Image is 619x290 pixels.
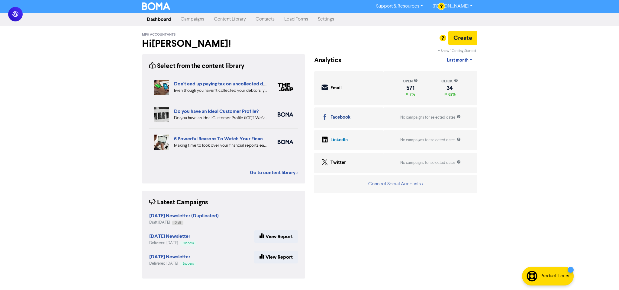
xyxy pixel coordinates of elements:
span: 7% [408,92,415,97]
a: Last month [442,54,477,66]
span: MPH Accountants [142,33,176,37]
img: boma [278,112,293,117]
a: Lead Forms [279,13,313,25]
h2: Hi [PERSON_NAME] ! [142,38,305,49]
button: Connect Social Accounts > [368,180,423,188]
div: Twitter [330,159,346,166]
div: Making time to look over your financial reports each month is an important task for any business ... [174,142,269,149]
div: No campaigns for selected dates [400,137,461,143]
div: LinkedIn [330,137,348,144]
div: No campaigns for selected dates [400,160,461,166]
a: View Report [254,251,298,263]
a: Campaigns [176,13,209,25]
div: + Show ' Getting Started ' [438,48,477,54]
div: 571 [403,86,418,91]
span: 62% [447,92,456,97]
span: Success [183,262,194,265]
div: click [441,78,458,84]
div: Do you have an Ideal Customer Profile (ICP)? We’ve got advice on five key elements to include in ... [174,115,269,121]
strong: [DATE] Newsletter [149,233,190,239]
a: Support & Resources [371,2,428,11]
div: Latest Campaigns [149,198,208,207]
strong: [DATE] Newsletter (Duplicated) [149,213,219,219]
a: [PERSON_NAME] [428,2,477,11]
a: 6 Powerful Reasons To Watch Your Financial Reports [174,136,289,142]
div: Facebook [330,114,350,121]
div: Draft [DATE] [149,220,219,225]
img: thegap [278,83,293,91]
a: [DATE] Newsletter [149,234,190,239]
a: [DATE] Newsletter [149,255,190,260]
a: Do you have an Ideal Customer Profile? [174,108,259,114]
a: Settings [313,13,339,25]
img: boma_accounting [278,140,293,144]
div: open [403,78,418,84]
span: Draft [175,221,181,224]
a: Dashboard [142,13,176,25]
a: Go to content library > [250,169,298,176]
img: BOMA Logo [142,2,170,10]
div: Delivered [DATE] [149,261,196,266]
span: Last month [447,58,469,63]
div: Select from the content library [149,62,244,71]
div: 34 [441,86,458,91]
a: Don't end up paying tax on uncollected debtors! [174,81,279,87]
button: Create [448,31,477,45]
a: [DATE] Newsletter (Duplicated) [149,214,219,218]
div: No campaigns for selected dates [400,115,461,120]
a: Contacts [251,13,279,25]
div: Even though you haven’t collected your debtors, you still have to pay tax on them. This is becaus... [174,88,269,94]
strong: [DATE] Newsletter [149,254,190,260]
div: Delivered [DATE] [149,240,196,246]
span: Success [183,242,194,245]
a: View Report [254,230,298,243]
div: Email [330,85,342,92]
iframe: Chat Widget [589,261,619,290]
div: Analytics [314,56,334,65]
a: Content Library [209,13,251,25]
